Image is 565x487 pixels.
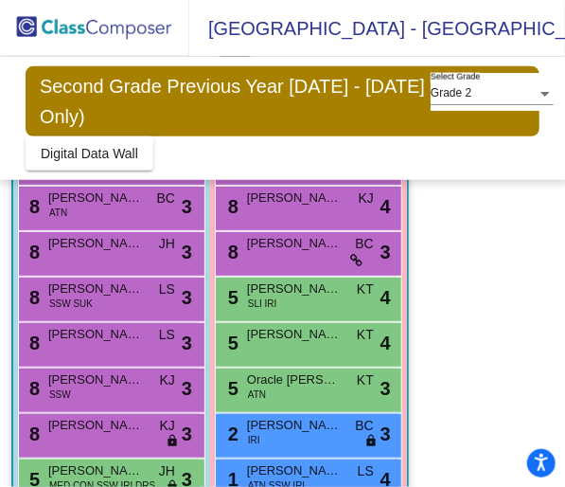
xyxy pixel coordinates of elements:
[160,370,175,390] span: KJ
[357,370,374,390] span: KT
[182,374,192,403] span: 3
[25,287,40,308] span: 8
[357,325,374,345] span: KT
[26,66,539,136] span: Second Grade Previous Year [DATE] - [DATE] (View Only)
[248,297,277,311] span: SLI IRI
[182,192,192,221] span: 3
[357,280,374,299] span: KT
[380,192,391,221] span: 4
[248,388,266,402] span: ATN
[25,333,40,353] span: 8
[41,146,138,161] span: Digital Data Wall
[359,189,374,208] span: KJ
[223,378,238,399] span: 5
[247,325,342,344] span: [PERSON_NAME]
[223,333,238,353] span: 5
[159,280,175,299] span: LS
[160,416,175,436] span: KJ
[182,238,192,266] span: 3
[380,238,391,266] span: 3
[25,378,40,399] span: 8
[248,433,260,447] span: IRI
[380,374,391,403] span: 3
[223,287,238,308] span: 5
[48,189,143,207] span: [PERSON_NAME]
[48,416,143,435] span: [PERSON_NAME]
[358,461,374,481] span: LS
[49,388,71,402] span: SSW
[48,370,143,389] span: [PERSON_NAME]
[247,189,342,207] span: [PERSON_NAME]
[25,242,40,262] span: 8
[156,189,174,208] span: BC
[159,461,175,481] span: JH
[48,234,143,253] span: [PERSON_NAME]
[25,196,40,217] span: 8
[355,234,373,254] span: BC
[380,329,391,357] span: 4
[26,136,153,171] button: Digital Data Wall
[49,206,67,220] span: ATN
[431,86,471,99] span: Grade 2
[48,280,143,298] span: [PERSON_NAME]
[223,242,238,262] span: 8
[49,297,93,311] span: SSW SUK
[247,280,342,298] span: [PERSON_NAME]
[247,370,342,389] span: Oracle [PERSON_NAME]
[182,420,192,448] span: 3
[182,283,192,312] span: 3
[364,434,378,449] span: lock
[166,434,179,449] span: lock
[48,461,143,480] span: [PERSON_NAME]
[159,234,175,254] span: JH
[380,420,391,448] span: 3
[380,283,391,312] span: 4
[355,416,373,436] span: BC
[159,325,175,345] span: LS
[182,329,192,357] span: 3
[247,461,342,480] span: [PERSON_NAME]
[223,424,238,444] span: 2
[223,196,238,217] span: 8
[247,234,342,253] span: [PERSON_NAME] [PERSON_NAME]
[25,424,40,444] span: 8
[247,416,342,435] span: [PERSON_NAME]
[48,325,143,344] span: [PERSON_NAME]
